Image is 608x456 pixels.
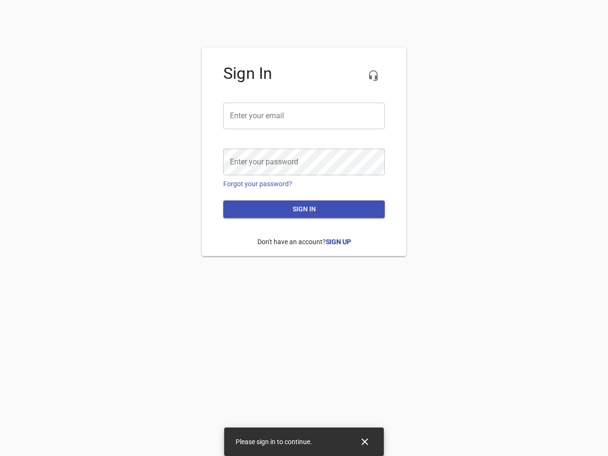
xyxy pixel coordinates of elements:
h4: Sign In [223,64,385,83]
button: Close [353,430,376,453]
a: Forgot your password? [223,180,292,188]
button: Live Chat [362,64,385,87]
button: Sign in [223,200,385,218]
a: Sign Up [326,238,351,246]
p: Don't have an account? [223,230,385,254]
span: Sign in [231,203,377,215]
span: Please sign in to continue. [236,438,312,446]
